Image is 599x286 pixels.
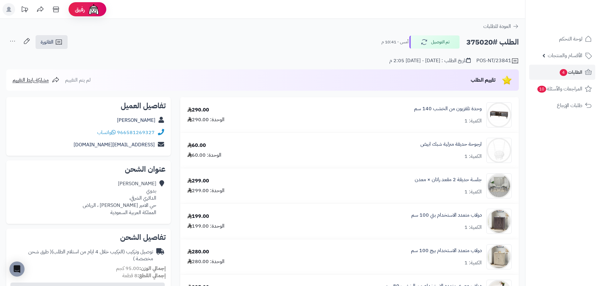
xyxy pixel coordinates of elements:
small: أمس - 10:41 م [381,39,408,45]
div: 280.00 [187,248,209,256]
span: 10 [537,86,546,93]
button: تم التوصيل [409,35,460,49]
div: توصيل وتركيب (التركيب خلال 4 ايام من استلام الطلب) [11,248,153,263]
div: الكمية: 1 [464,153,482,160]
a: جلسة حديقة 2 مقعد راتان × معدن [415,176,482,183]
div: 199.00 [187,213,209,220]
span: 4 [560,69,567,76]
h2: الطلب #375020 [466,36,519,49]
small: 95.00 كجم [116,265,166,272]
div: تاريخ الطلب : [DATE] - [DATE] 2:05 م [389,57,471,64]
a: تحديثات المنصة [17,3,32,17]
h2: عنوان الشحن [11,165,166,173]
a: واتساب [97,129,116,136]
span: المراجعات والأسئلة [537,84,582,93]
div: الكمية: 1 [464,224,482,231]
img: 1754463172-110124010025-90x90.jpg [487,173,511,198]
a: لوحة التحكم [529,31,595,46]
div: الوحدة: 280.00 [187,258,225,265]
span: العودة للطلبات [483,23,511,30]
img: 1751783003-220605010583-90x90.jpg [487,244,511,269]
div: الكمية: 1 [464,117,482,125]
a: دولاب متعدد الاستخدام بيج 100 سم [411,247,482,254]
a: المراجعات والأسئلة10 [529,81,595,96]
div: الكمية: 1 [464,259,482,267]
div: [PERSON_NAME] بدوي الدائري الشرقي، حي الامير [PERSON_NAME] ، الرياض المملكة العربية السعودية [83,180,156,216]
span: مشاركة رابط التقييم [13,76,49,84]
strong: إجمالي القطع: [137,272,166,279]
span: الطلبات [559,68,582,77]
a: الفاتورة [36,35,68,49]
a: الطلبات4 [529,65,595,80]
span: طلبات الإرجاع [557,101,582,110]
small: 8 قطعة [122,272,166,279]
a: [PERSON_NAME] [117,116,155,124]
div: الوحدة: 290.00 [187,116,225,123]
div: 290.00 [187,106,209,114]
span: الفاتورة [41,38,53,46]
span: تقييم الطلب [471,76,496,84]
div: الوحدة: 299.00 [187,187,225,194]
span: لوحة التحكم [559,35,582,43]
span: رفيق [75,6,85,13]
img: 1735736642-1734957935782-1717424265-110114010030-90x90.jpg [487,102,511,127]
div: Open Intercom Messenger [9,262,25,277]
div: الوحدة: 199.00 [187,223,225,230]
div: 60.00 [187,142,206,149]
a: العودة للطلبات [483,23,519,30]
span: لم يتم التقييم [65,76,91,84]
a: ارجوحة حديقة منزلية شبك ابيض [420,141,482,148]
a: 966581269327 [117,129,155,136]
h2: تفاصيل الشحن [11,234,166,241]
a: دولاب متعدد الاستخدام بني 100 سم [411,212,482,219]
a: مشاركة رابط التقييم [13,76,59,84]
a: وحدة تلفزيون من الخشب 140 سم [414,105,482,112]
img: 1732805391-110120010004-90x90.jpg [487,138,511,163]
span: الأقسام والمنتجات [548,51,582,60]
div: POS-NT/23841 [476,57,519,65]
div: 299.00 [187,177,209,185]
div: الوحدة: 60.00 [187,152,221,159]
div: الكمية: 1 [464,188,482,196]
span: ( طرق شحن مخصصة ) [28,248,153,263]
img: logo-2.png [556,17,593,30]
strong: إجمالي الوزن: [139,265,166,272]
a: طلبات الإرجاع [529,98,595,113]
a: [EMAIL_ADDRESS][DOMAIN_NAME] [74,141,155,148]
img: ai-face.png [87,3,100,16]
img: 1751782701-220605010582-90x90.jpg [487,209,511,234]
h2: تفاصيل العميل [11,102,166,110]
